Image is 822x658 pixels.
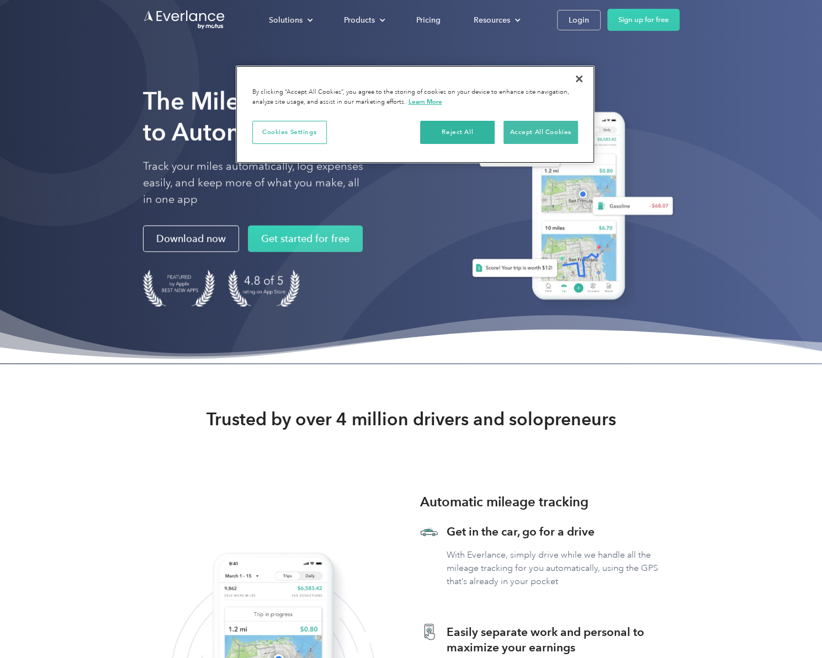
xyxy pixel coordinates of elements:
[143,9,226,30] a: Go to homepage
[447,624,680,655] h3: Easily separate work and personal to maximize your earnings
[248,226,363,252] a: Get started for free
[236,66,595,163] div: Cookie banner
[344,13,375,27] div: Products
[252,88,578,107] div: By clicking “Accept All Cookies”, you agree to the storing of cookies on your device to enhance s...
[333,10,394,30] div: Products
[503,121,578,144] button: Accept All Cookies
[206,408,616,430] strong: Trusted by over 4 million drivers and solopreneurs
[143,226,239,252] a: Download now
[409,98,442,105] a: More information about your privacy, opens in a new tab
[228,270,300,307] img: 4.9 out of 5 stars on the app store
[416,13,441,27] div: Pricing
[447,524,680,539] h3: Get in the car, go for a drive
[252,121,327,144] button: Cookies Settings
[143,270,215,307] img: Badge for Featured by Apple Best New Apps
[569,13,589,27] div: Login
[463,10,529,30] div: Resources
[143,158,364,208] p: Track your miles automatically, log expenses easily, and keep more of what you make, all in one app
[474,13,510,27] div: Resources
[567,67,591,91] button: Close
[420,121,495,144] button: Reject All
[420,492,588,512] h3: Automatic mileage tracking
[447,548,680,588] p: With Everlance, simply drive while we handle all the mileage tracking for you automatically, usin...
[607,9,680,31] a: Sign up for free
[269,13,303,27] div: Solutions
[557,10,601,30] a: Login
[236,66,595,163] div: Privacy
[258,10,322,30] div: Solutions
[405,10,452,30] a: Pricing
